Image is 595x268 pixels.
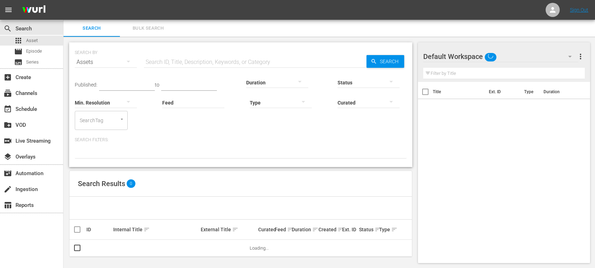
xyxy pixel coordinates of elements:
th: Duration [539,82,582,102]
span: sort [338,226,344,233]
button: more_vert [576,48,585,65]
th: Type [520,82,539,102]
th: Ext. ID [485,82,520,102]
p: Search Filters: [75,137,407,143]
span: Published: [75,82,97,88]
div: Created [318,225,340,234]
div: Status [359,225,377,234]
img: ans4CAIJ8jUAAAAAAAAAAAAAAAAAAAAAAAAgQb4GAAAAAAAAAAAAAAAAAAAAAAAAJMjXAAAAAAAAAAAAAAAAAAAAAAAAgAT5G... [17,2,51,18]
div: Duration [292,225,316,234]
span: sort [232,226,238,233]
div: Default Workspace [423,47,579,66]
div: Curated [258,227,273,232]
div: Feed [275,225,290,234]
div: Assets [75,52,137,72]
span: sort [287,226,293,233]
div: Internal Title [113,225,199,234]
span: Series [14,58,23,66]
button: Search [366,55,404,68]
span: Channels [4,89,12,97]
div: Ext. ID [342,227,357,232]
a: Sign Out [570,7,588,13]
span: Series [26,59,39,66]
span: Asset [14,36,23,45]
span: sort [312,226,318,233]
span: Episode [26,48,42,55]
span: sort [391,226,397,233]
span: Bulk Search [124,24,172,32]
span: Search [68,24,116,32]
span: VOD [4,121,12,129]
span: Automation [4,169,12,178]
span: Overlays [4,153,12,161]
span: Schedule [4,105,12,113]
span: to [155,82,159,88]
span: Episode [14,47,23,56]
span: Reports [4,201,12,209]
span: sort [144,226,150,233]
div: ID [86,227,111,232]
span: Live Streaming [4,137,12,145]
span: Ingestion [4,185,12,193]
div: Type [379,225,390,234]
span: Asset [26,37,38,44]
th: Title [433,82,485,102]
span: 0 [127,179,135,188]
span: Create [4,73,12,82]
span: Loading... [250,245,269,251]
span: menu [4,6,13,14]
span: Search Results [78,179,125,188]
div: External Title [201,225,256,234]
span: Search [377,55,404,68]
span: Search [4,24,12,33]
span: sort [375,226,381,233]
span: more_vert [576,52,585,61]
button: Open [119,116,125,123]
